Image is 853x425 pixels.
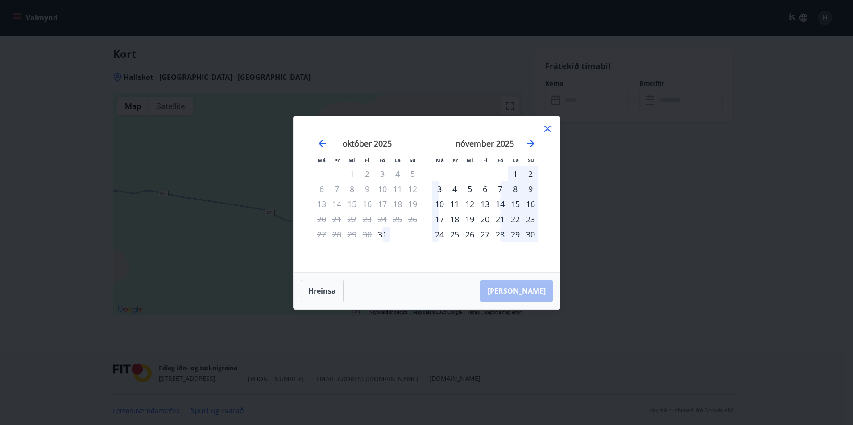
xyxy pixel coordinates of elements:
td: Choose miðvikudagur, 12. nóvember 2025 as your check-in date. It’s available. [462,196,477,212]
div: 18 [447,212,462,227]
td: Choose laugardagur, 22. nóvember 2025 as your check-in date. It’s available. [508,212,523,227]
div: 19 [462,212,477,227]
td: Not available. þriðjudagur, 14. október 2025 [329,196,344,212]
div: 1 [508,166,523,181]
td: Not available. föstudagur, 3. október 2025 [375,166,390,181]
td: Choose mánudagur, 3. nóvember 2025 as your check-in date. It’s available. [432,181,447,196]
div: 14 [493,196,508,212]
td: Choose laugardagur, 1. nóvember 2025 as your check-in date. It’s available. [508,166,523,181]
td: Choose föstudagur, 21. nóvember 2025 as your check-in date. It’s available. [493,212,508,227]
small: La [513,157,519,163]
td: Choose sunnudagur, 2. nóvember 2025 as your check-in date. It’s available. [523,166,538,181]
td: Not available. miðvikudagur, 29. október 2025 [344,227,360,242]
td: Choose sunnudagur, 9. nóvember 2025 as your check-in date. It’s available. [523,181,538,196]
small: Fi [483,157,488,163]
td: Choose laugardagur, 29. nóvember 2025 as your check-in date. It’s available. [508,227,523,242]
td: Not available. mánudagur, 27. október 2025 [314,227,329,242]
td: Choose sunnudagur, 23. nóvember 2025 as your check-in date. It’s available. [523,212,538,227]
div: 20 [477,212,493,227]
div: 25 [447,227,462,242]
td: Choose laugardagur, 15. nóvember 2025 as your check-in date. It’s available. [508,196,523,212]
td: Not available. miðvikudagur, 22. október 2025 [344,212,360,227]
div: 3 [432,181,447,196]
small: Fö [497,157,503,163]
td: Choose þriðjudagur, 25. nóvember 2025 as your check-in date. It’s available. [447,227,462,242]
td: Not available. fimmtudagur, 30. október 2025 [360,227,375,242]
td: Choose fimmtudagur, 27. nóvember 2025 as your check-in date. It’s available. [477,227,493,242]
td: Not available. föstudagur, 17. október 2025 [375,196,390,212]
td: Not available. sunnudagur, 5. október 2025 [405,166,420,181]
td: Not available. fimmtudagur, 9. október 2025 [360,181,375,196]
small: Mi [467,157,473,163]
div: 12 [462,196,477,212]
td: Not available. sunnudagur, 26. október 2025 [405,212,420,227]
div: 4 [447,181,462,196]
small: Þr [452,157,458,163]
td: Not available. föstudagur, 10. október 2025 [375,181,390,196]
td: Not available. fimmtudagur, 16. október 2025 [360,196,375,212]
div: Move forward to switch to the next month. [526,138,536,149]
td: Choose mánudagur, 17. nóvember 2025 as your check-in date. It’s available. [432,212,447,227]
small: Má [436,157,444,163]
td: Not available. fimmtudagur, 23. október 2025 [360,212,375,227]
td: Choose fimmtudagur, 13. nóvember 2025 as your check-in date. It’s available. [477,196,493,212]
td: Not available. miðvikudagur, 8. október 2025 [344,181,360,196]
td: Choose miðvikudagur, 5. nóvember 2025 as your check-in date. It’s available. [462,181,477,196]
td: Choose föstudagur, 31. október 2025 as your check-in date. It’s available. [375,227,390,242]
div: 21 [493,212,508,227]
td: Choose þriðjudagur, 11. nóvember 2025 as your check-in date. It’s available. [447,196,462,212]
small: Fi [365,157,369,163]
div: Aðeins útritun í boði [344,166,360,181]
td: Not available. laugardagur, 11. október 2025 [390,181,405,196]
div: 29 [508,227,523,242]
div: 5 [462,181,477,196]
td: Not available. laugardagur, 25. október 2025 [390,212,405,227]
td: Not available. sunnudagur, 19. október 2025 [405,196,420,212]
td: Not available. mánudagur, 6. október 2025 [314,181,329,196]
td: Choose þriðjudagur, 18. nóvember 2025 as your check-in date. It’s available. [447,212,462,227]
td: Not available. laugardagur, 4. október 2025 [390,166,405,181]
div: Move backward to switch to the previous month. [317,138,327,149]
td: Choose föstudagur, 28. nóvember 2025 as your check-in date. It’s available. [493,227,508,242]
small: Su [528,157,534,163]
td: Choose mánudagur, 24. nóvember 2025 as your check-in date. It’s available. [432,227,447,242]
strong: október 2025 [343,138,392,149]
td: Not available. miðvikudagur, 15. október 2025 [344,196,360,212]
div: 7 [493,181,508,196]
td: Not available. þriðjudagur, 21. október 2025 [329,212,344,227]
td: Not available. þriðjudagur, 28. október 2025 [329,227,344,242]
div: 8 [508,181,523,196]
td: Not available. þriðjudagur, 7. október 2025 [329,181,344,196]
div: Calendar [304,127,549,262]
td: Choose laugardagur, 8. nóvember 2025 as your check-in date. It’s available. [508,181,523,196]
td: Choose sunnudagur, 16. nóvember 2025 as your check-in date. It’s available. [523,196,538,212]
div: 10 [432,196,447,212]
td: Not available. sunnudagur, 12. október 2025 [405,181,420,196]
div: 22 [508,212,523,227]
button: Hreinsa [301,280,344,302]
strong: nóvember 2025 [455,138,514,149]
td: Not available. mánudagur, 20. október 2025 [314,212,329,227]
small: Þr [334,157,340,163]
small: Má [318,157,326,163]
small: La [394,157,401,163]
div: Aðeins innritun í boði [375,227,390,242]
div: 2 [523,166,538,181]
td: Choose mánudagur, 10. nóvember 2025 as your check-in date. It’s available. [432,196,447,212]
div: 27 [477,227,493,242]
div: 23 [523,212,538,227]
td: Choose miðvikudagur, 26. nóvember 2025 as your check-in date. It’s available. [462,227,477,242]
div: 11 [447,196,462,212]
td: Not available. laugardagur, 18. október 2025 [390,196,405,212]
div: 15 [508,196,523,212]
div: 26 [462,227,477,242]
small: Mi [348,157,355,163]
td: Choose fimmtudagur, 20. nóvember 2025 as your check-in date. It’s available. [477,212,493,227]
td: Not available. mánudagur, 13. október 2025 [314,196,329,212]
div: 28 [493,227,508,242]
div: 24 [432,227,447,242]
div: 13 [477,196,493,212]
td: Choose föstudagur, 7. nóvember 2025 as your check-in date. It’s available. [493,181,508,196]
td: Choose fimmtudagur, 6. nóvember 2025 as your check-in date. It’s available. [477,181,493,196]
div: 9 [523,181,538,196]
